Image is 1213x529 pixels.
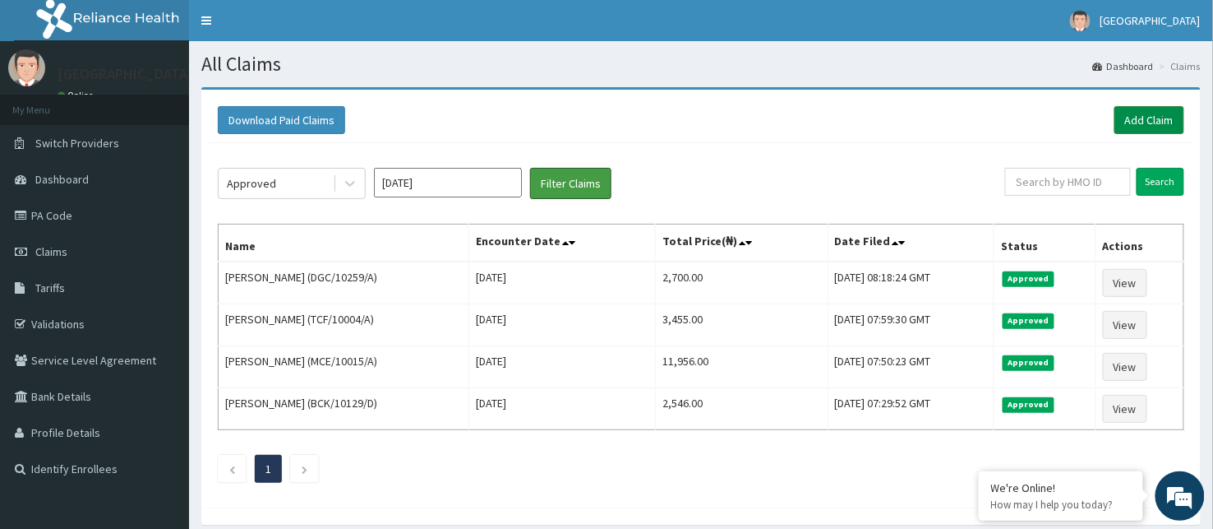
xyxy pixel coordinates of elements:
[219,225,469,262] th: Name
[1095,225,1183,262] th: Actions
[301,462,308,476] a: Next page
[227,175,276,192] div: Approved
[994,225,1095,262] th: Status
[1155,59,1201,73] li: Claims
[469,262,656,304] td: [DATE]
[58,90,97,101] a: Online
[8,354,313,411] textarea: Type your message and hit 'Enter'
[828,346,994,388] td: [DATE] 07:50:23 GMT
[228,462,236,476] a: Previous page
[655,346,828,388] td: 11,956.00
[469,388,656,430] td: [DATE]
[655,304,828,346] td: 3,455.00
[1003,313,1054,328] span: Approved
[1114,106,1184,134] a: Add Claim
[219,346,469,388] td: [PERSON_NAME] (MCE/10015/A)
[828,262,994,304] td: [DATE] 08:18:24 GMT
[219,388,469,430] td: [PERSON_NAME] (BCK/10129/D)
[1070,11,1091,31] img: User Image
[1005,168,1131,196] input: Search by HMO ID
[530,168,611,199] button: Filter Claims
[1093,59,1154,73] a: Dashboard
[270,8,309,48] div: Minimize live chat window
[201,53,1201,75] h1: All Claims
[1103,395,1147,423] a: View
[265,462,271,476] a: Page 1 is your current page
[828,304,994,346] td: [DATE] 07:59:30 GMT
[35,172,89,187] span: Dashboard
[655,388,828,430] td: 2,546.00
[828,388,994,430] td: [DATE] 07:29:52 GMT
[8,49,45,86] img: User Image
[1137,168,1184,196] input: Search
[219,304,469,346] td: [PERSON_NAME] (TCF/10004/A)
[1003,355,1054,370] span: Approved
[1003,271,1054,286] span: Approved
[655,262,828,304] td: 2,700.00
[469,304,656,346] td: [DATE]
[58,67,193,81] p: [GEOGRAPHIC_DATA]
[1103,269,1147,297] a: View
[655,225,828,262] th: Total Price(₦)
[374,168,522,197] input: Select Month and Year
[1103,311,1147,339] a: View
[828,225,994,262] th: Date Filed
[469,346,656,388] td: [DATE]
[1003,397,1054,412] span: Approved
[35,244,67,259] span: Claims
[469,225,656,262] th: Encounter Date
[991,498,1131,512] p: How may I help you today?
[30,82,67,123] img: d_794563401_company_1708531726252_794563401
[1100,13,1201,28] span: [GEOGRAPHIC_DATA]
[219,262,469,304] td: [PERSON_NAME] (DGC/10259/A)
[218,106,345,134] button: Download Paid Claims
[1103,353,1147,381] a: View
[85,92,276,114] div: Chat with us now
[35,136,119,151] span: Switch Providers
[35,281,65,295] span: Tariffs
[991,480,1131,495] div: We're Online!
[95,160,227,326] span: We're online!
